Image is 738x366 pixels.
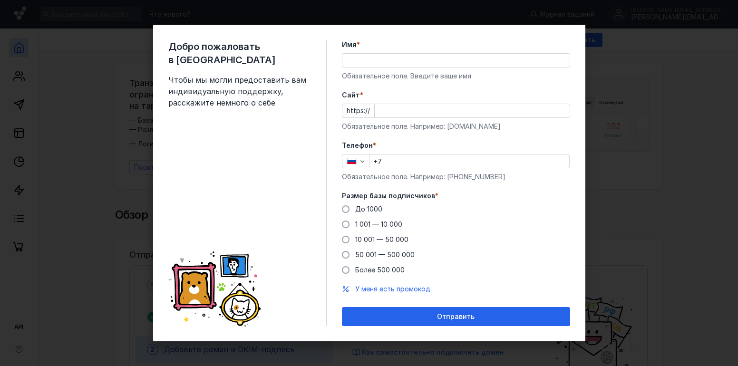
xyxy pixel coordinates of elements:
span: 10 001 — 50 000 [355,235,408,243]
span: 1 001 — 10 000 [355,220,402,228]
span: Добро пожаловать в [GEOGRAPHIC_DATA] [168,40,311,67]
span: Отправить [437,313,475,321]
span: Телефон [342,141,373,150]
span: Более 500 000 [355,266,405,274]
div: Обязательное поле. Введите ваше имя [342,71,570,81]
span: Имя [342,40,357,49]
div: Обязательное поле. Например: [PHONE_NUMBER] [342,172,570,182]
button: Отправить [342,307,570,326]
span: Размер базы подписчиков [342,191,435,201]
span: Чтобы мы могли предоставить вам индивидуальную поддержку, расскажите немного о себе [168,74,311,108]
div: Обязательное поле. Например: [DOMAIN_NAME] [342,122,570,131]
span: До 1000 [355,205,382,213]
span: Cайт [342,90,360,100]
button: У меня есть промокод [355,284,430,294]
span: У меня есть промокод [355,285,430,293]
span: 50 001 — 500 000 [355,250,415,259]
